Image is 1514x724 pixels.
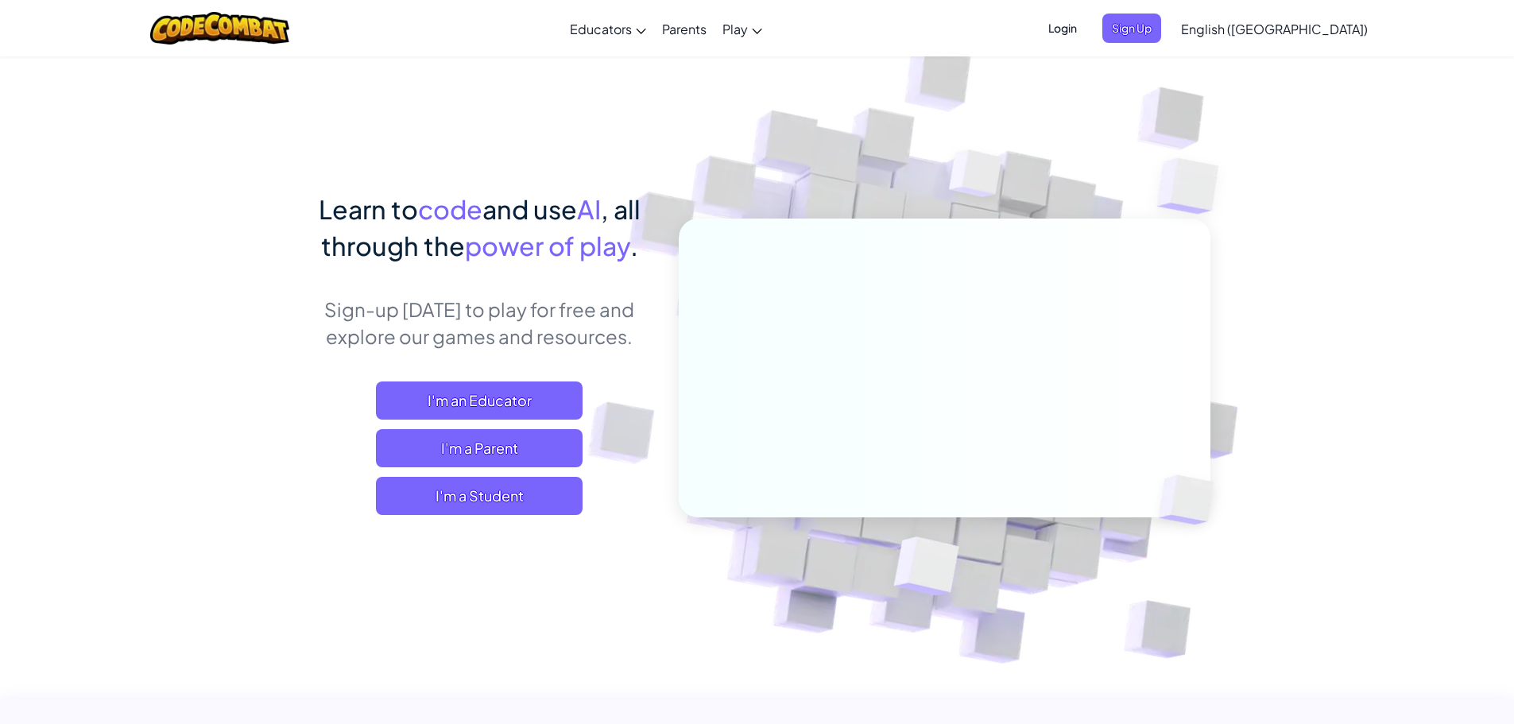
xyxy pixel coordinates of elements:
[150,12,289,45] img: CodeCombat logo
[630,230,638,261] span: .
[722,21,748,37] span: Play
[1102,14,1161,43] button: Sign Up
[1181,21,1368,37] span: English ([GEOGRAPHIC_DATA])
[577,193,601,225] span: AI
[465,230,630,261] span: power of play
[376,429,583,467] a: I'm a Parent
[482,193,577,225] span: and use
[919,118,1033,237] img: Overlap cubes
[1173,7,1376,50] a: English ([GEOGRAPHIC_DATA])
[304,296,655,350] p: Sign-up [DATE] to play for free and explore our games and resources.
[418,193,482,225] span: code
[562,7,654,50] a: Educators
[1125,119,1263,254] img: Overlap cubes
[376,381,583,420] a: I'm an Educator
[570,21,632,37] span: Educators
[714,7,770,50] a: Play
[376,477,583,515] button: I'm a Student
[1132,442,1251,558] img: Overlap cubes
[654,7,714,50] a: Parents
[1039,14,1086,43] button: Login
[319,193,418,225] span: Learn to
[854,503,997,635] img: Overlap cubes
